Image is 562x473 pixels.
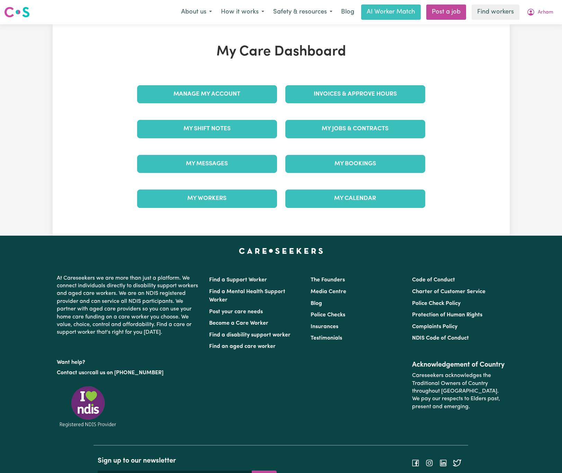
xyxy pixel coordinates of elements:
a: Find a disability support worker [209,332,291,338]
img: Careseekers logo [4,6,30,18]
a: Follow Careseekers on Facebook [411,460,420,465]
p: Careseekers acknowledges the Traditional Owners of Country throughout [GEOGRAPHIC_DATA]. We pay o... [412,369,505,413]
a: My Jobs & Contracts [285,120,425,138]
button: How it works [216,5,269,19]
a: Find workers [472,5,519,20]
a: Follow Careseekers on Twitter [453,460,461,465]
button: My Account [522,5,558,19]
a: Follow Careseekers on LinkedIn [439,460,447,465]
a: Media Centre [311,289,346,295]
a: Protection of Human Rights [412,312,482,318]
a: NDIS Code of Conduct [412,335,469,341]
a: Manage My Account [137,85,277,103]
a: Blog [337,5,358,20]
img: Registered NDIS provider [57,385,119,428]
a: Post your care needs [209,309,263,315]
a: Insurances [311,324,338,330]
p: or [57,366,201,379]
a: Invoices & Approve Hours [285,85,425,103]
button: About us [177,5,216,19]
a: My Shift Notes [137,120,277,138]
a: Police Check Policy [412,301,461,306]
a: Careseekers home page [239,248,323,254]
a: Police Checks [311,312,345,318]
a: Testimonials [311,335,342,341]
h2: Acknowledgement of Country [412,361,505,369]
p: Want help? [57,356,201,366]
button: Safety & resources [269,5,337,19]
a: AI Worker Match [361,5,421,20]
a: Careseekers logo [4,4,30,20]
a: Code of Conduct [412,277,455,283]
h2: Sign up to our newsletter [98,457,277,465]
a: The Founders [311,277,345,283]
a: Find a Mental Health Support Worker [209,289,285,303]
a: call us on [PHONE_NUMBER] [89,370,163,376]
a: Become a Care Worker [209,321,268,326]
a: Follow Careseekers on Instagram [425,460,434,465]
a: Find a Support Worker [209,277,267,283]
a: Post a job [426,5,466,20]
a: My Bookings [285,155,425,173]
iframe: Button to launch messaging window [534,445,556,467]
a: Charter of Customer Service [412,289,485,295]
a: Contact us [57,370,84,376]
p: At Careseekers we are more than just a platform. We connect individuals directly to disability su... [57,272,201,339]
a: My Workers [137,190,277,208]
span: Arham [538,9,553,16]
a: My Messages [137,155,277,173]
a: My Calendar [285,190,425,208]
h1: My Care Dashboard [133,44,429,60]
a: Blog [311,301,322,306]
a: Complaints Policy [412,324,457,330]
a: Find an aged care worker [209,344,276,349]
